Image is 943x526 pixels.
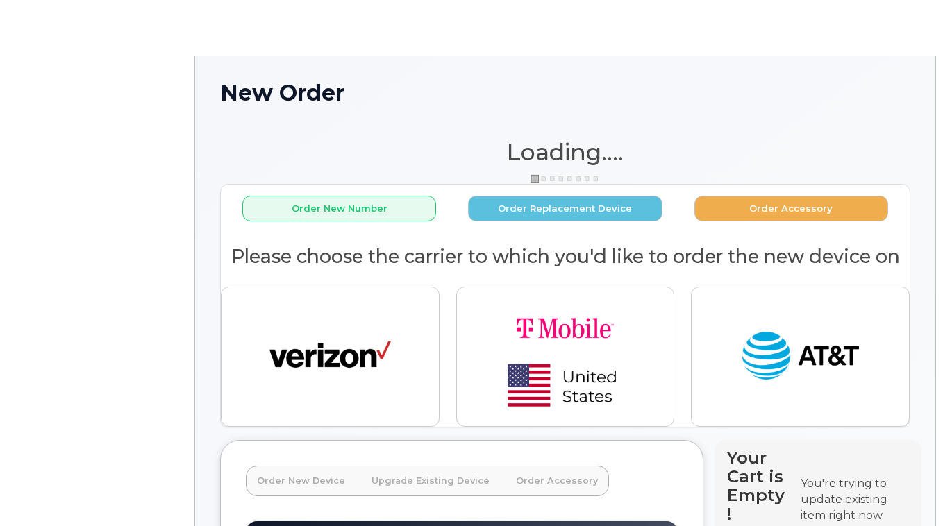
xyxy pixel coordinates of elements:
[727,448,788,523] h4: Your Cart is Empty!
[694,196,888,221] button: Order Accessory
[505,466,609,496] a: Order Accessory
[360,466,501,496] a: Upgrade Existing Device
[468,196,662,221] button: Order Replacement Device
[269,325,391,388] img: verizon-ab2890fd1dd4a6c9cf5f392cd2db4626a3dae38ee8226e09bcb5c993c4c79f81.png
[246,466,356,496] a: Order New Device
[220,139,910,164] h1: Loading....
[220,80,910,105] h1: New Order
[221,246,910,267] h2: Please choose the carrier to which you'd like to order the new device on
[468,298,662,415] img: t-mobile-78392d334a420d5b7f0e63d4fa81f6287a21d394dc80d677554bb55bbab1186f.png
[531,173,600,184] img: ajax-loader-3a6953c30dc77f0bf724df975f13086db4f4c1262e45940f03d1251963f1bf2e.gif
[242,196,436,221] button: Order New Number
[740,325,861,388] img: at_t-fb3d24644a45acc70fc72cc47ce214d34099dfd970ee3ae2334e4251f9d920fd.png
